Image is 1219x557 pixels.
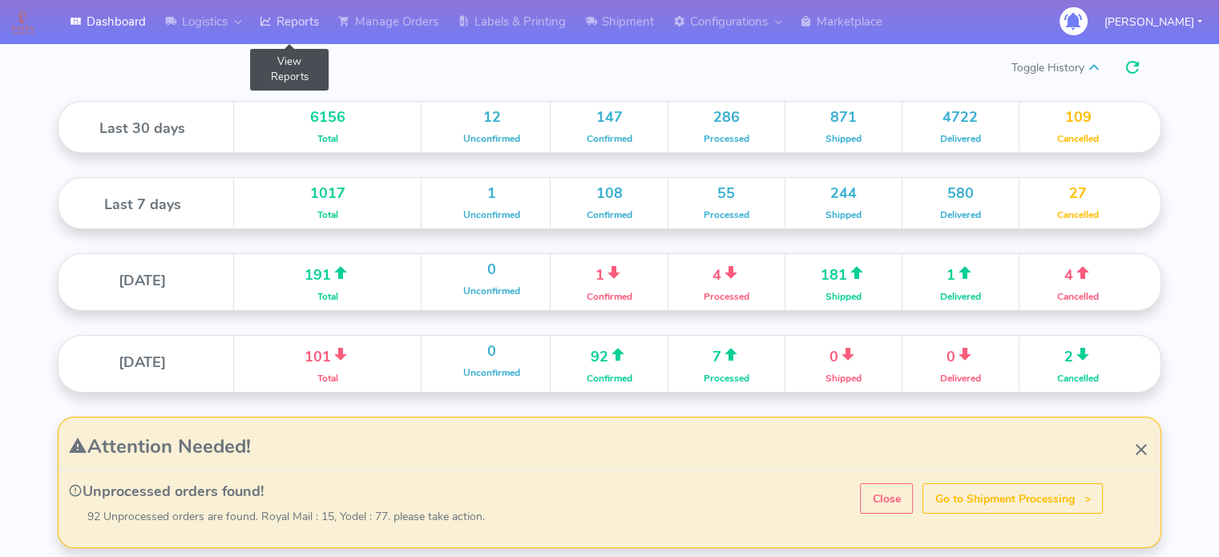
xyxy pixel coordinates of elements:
h6: Unconfirmed [446,286,538,297]
h6: Processed [680,134,773,144]
h4: 7 [680,344,773,365]
h4: 0 [446,262,538,278]
h6: Unconfirmed [446,210,538,220]
h6: Cancelled [1031,292,1124,302]
button: Go to Shipment Processing > [922,483,1103,513]
p: 92 Unprocessed orders are found. Royal Mail : 15, Yodel : 77. please take action. [87,508,1160,525]
h6: Processed [680,210,773,220]
h4: 6156 [246,110,409,126]
h6: Confirmed [563,292,655,302]
h4: Unprocessed orders found! [68,483,1160,500]
h6: Delivered [914,210,1007,220]
h6: Cancelled [1031,210,1124,220]
h4: 1017 [246,186,409,202]
h4: 4 [1031,262,1124,284]
h6: Processed [680,373,773,384]
h4: 1 [446,186,538,202]
h6: Confirmed [563,134,655,144]
h6: Shipped [797,373,890,384]
h6: Cancelled [1031,373,1124,384]
h6: Delivered [914,134,1007,144]
h4: 12 [446,110,538,126]
button: [PERSON_NAME] [1092,6,1214,38]
h4: 101 [246,344,409,365]
h6: Cancelled [1031,134,1124,144]
h4: 1 [563,262,655,284]
button: Close [860,483,913,513]
h4: 4722 [914,110,1007,126]
h4: 1 [914,262,1007,284]
h4: 580 [914,186,1007,202]
h6: Total [246,373,409,384]
h6: Total [246,134,409,144]
h4: 0 [797,344,890,365]
h4: 191 [246,262,409,284]
h6: Confirmed [563,373,655,384]
h6: Total [246,210,409,220]
h4: [DATE] [63,355,221,371]
h4: 55 [680,186,773,202]
span: Toggle History [1011,53,1161,82]
h6: Shipped [797,292,890,302]
h4: 27 [1031,186,1124,202]
h4: 147 [563,110,655,126]
h4: 244 [797,186,890,202]
h4: 181 [797,262,890,284]
h4: 109 [1031,110,1124,126]
h4: 0 [914,344,1007,365]
h4: 0 [446,344,538,360]
h6: Delivered [914,292,1007,302]
h6: Processed [680,292,773,302]
h3: Attention Needed! [68,435,1160,457]
h4: Last 7 days [63,197,221,213]
strong: Close [873,491,901,507]
h6: Total [246,292,409,302]
h6: Unconfirmed [446,368,538,378]
h6: Shipped [797,134,890,144]
h6: Delivered [914,373,1007,384]
h6: Confirmed [563,210,655,220]
h6: Unconfirmed [446,134,538,144]
h4: [DATE] [63,273,221,289]
h4: 2 [1031,344,1124,365]
h4: 4 [680,262,773,284]
h4: 871 [797,110,890,126]
h4: 108 [563,186,655,202]
strong: Go to Shipment Processing > [935,491,1091,507]
h4: 92 [563,344,655,365]
h4: 286 [680,110,773,126]
h4: Last 30 days [63,121,221,137]
h6: Shipped [797,210,890,220]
